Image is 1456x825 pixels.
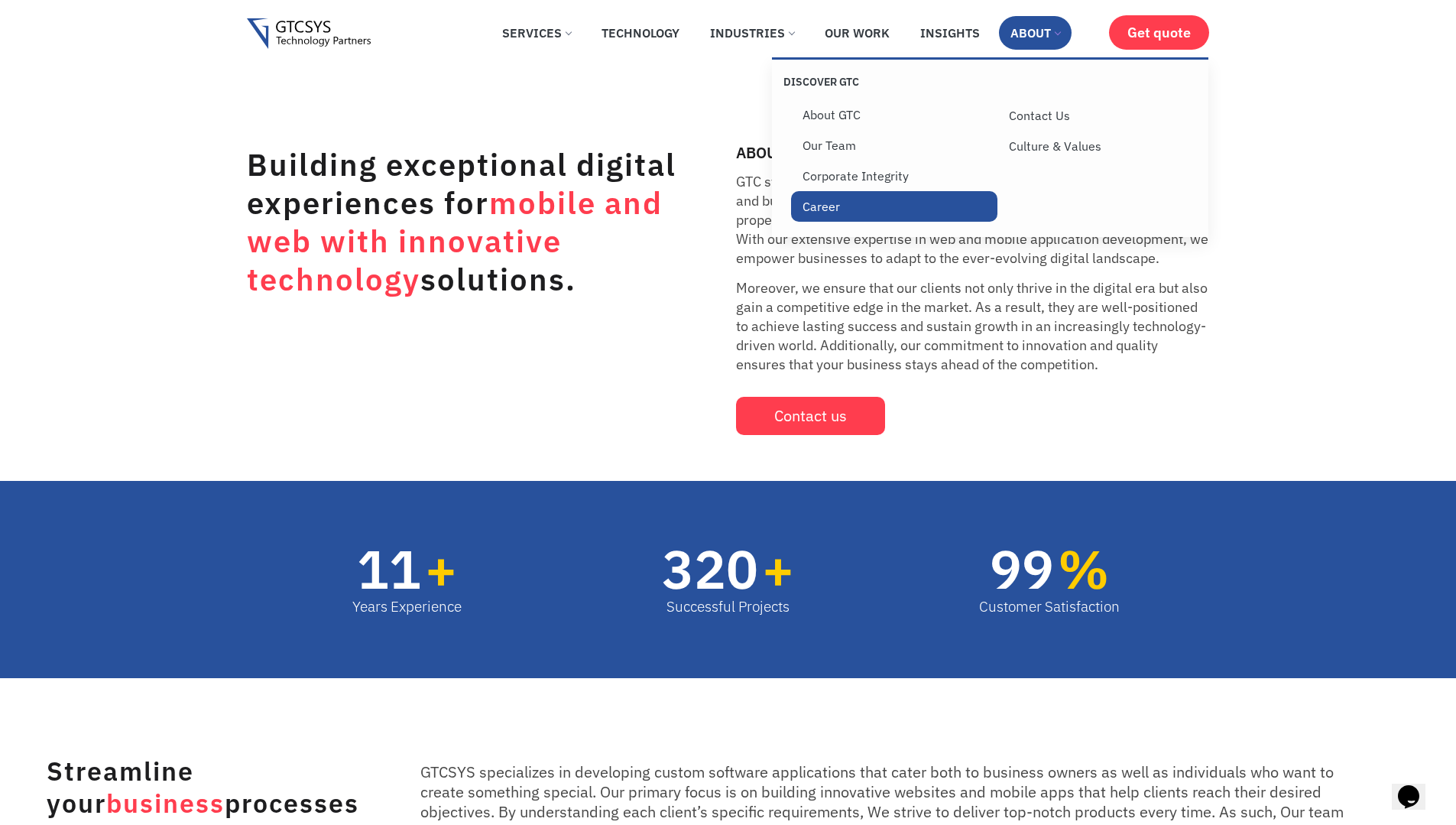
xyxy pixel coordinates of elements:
p: GTC stands as your dedicated technology partner, delivering excellence in IT and business solutio... [736,172,1210,268]
span: + [762,542,794,596]
a: Corporate Integrity [791,161,998,191]
h1: Building exceptional digital experiences for solutions. [247,145,683,298]
span: mobile and web with innovative technology [247,183,663,299]
a: Our Team [791,130,998,161]
span: Get quote [1127,24,1191,41]
h2: ABOUT US [736,145,1210,161]
div: Successful Projects [662,596,794,618]
a: Get quote [1109,15,1209,50]
span: 11 [357,542,421,596]
span: Contact us [774,408,847,424]
a: Industries [699,16,806,50]
a: Technology [590,16,691,50]
p: Moreover, we ensure that our clients not only thrive in the digital era but also gain a competiti... [736,278,1210,374]
a: Culture & Values [997,131,1205,161]
a: Contact us [736,397,885,435]
p: Discover GTC [783,75,991,89]
div: Years Experience [352,596,462,618]
span: 320 [662,542,758,596]
span: + [425,542,462,596]
a: Contact Us [997,100,1205,131]
div: Customer Satisfaction [979,596,1120,618]
a: Our Work [813,16,901,50]
a: Career [791,191,998,222]
span: business [106,786,225,820]
a: About [999,16,1072,50]
a: Services [491,16,582,50]
span: % [1058,542,1120,596]
iframe: chat widget [1392,764,1441,810]
a: Insights [909,16,991,50]
a: About GTC [791,99,998,130]
img: Gtcsys logo [247,18,371,50]
span: 99 [990,542,1054,596]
